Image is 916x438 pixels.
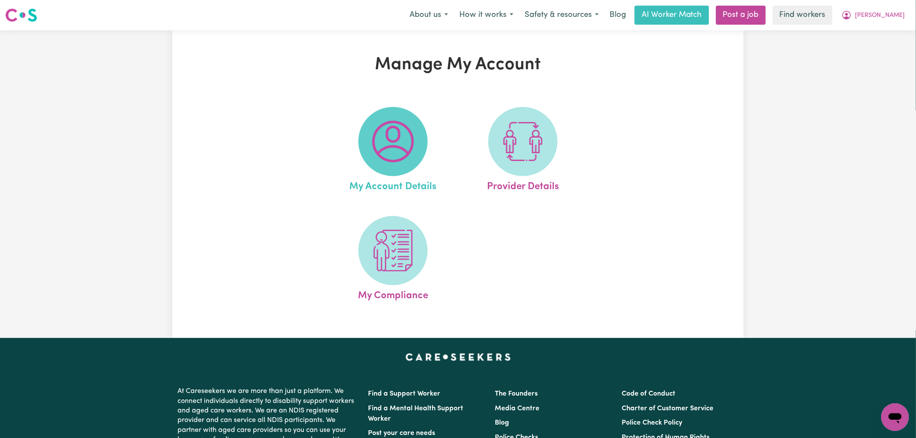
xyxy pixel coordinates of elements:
img: Careseekers logo [5,7,37,23]
a: Post your care needs [368,430,435,437]
a: My Compliance [331,216,455,303]
a: Charter of Customer Service [622,405,714,412]
a: Careseekers home page [406,354,511,361]
a: Media Centre [495,405,539,412]
a: Blog [495,419,509,426]
a: AI Worker Match [635,6,709,25]
a: Blog [604,6,631,25]
a: Post a job [716,6,766,25]
button: Safety & resources [519,6,604,24]
a: Find workers [773,6,832,25]
button: About us [404,6,454,24]
iframe: Button to launch messaging window [881,403,909,431]
a: Find a Mental Health Support Worker [368,405,463,422]
a: Code of Conduct [622,390,676,397]
a: Police Check Policy [622,419,683,426]
a: Careseekers logo [5,5,37,25]
button: My Account [836,6,911,24]
span: Provider Details [487,176,559,194]
a: Provider Details [461,107,585,194]
span: [PERSON_NAME] [855,11,905,20]
span: My Account Details [349,176,436,194]
a: The Founders [495,390,538,397]
h1: Manage My Account [273,55,643,75]
a: My Account Details [331,107,455,194]
button: How it works [454,6,519,24]
span: My Compliance [358,285,428,303]
a: Find a Support Worker [368,390,440,397]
